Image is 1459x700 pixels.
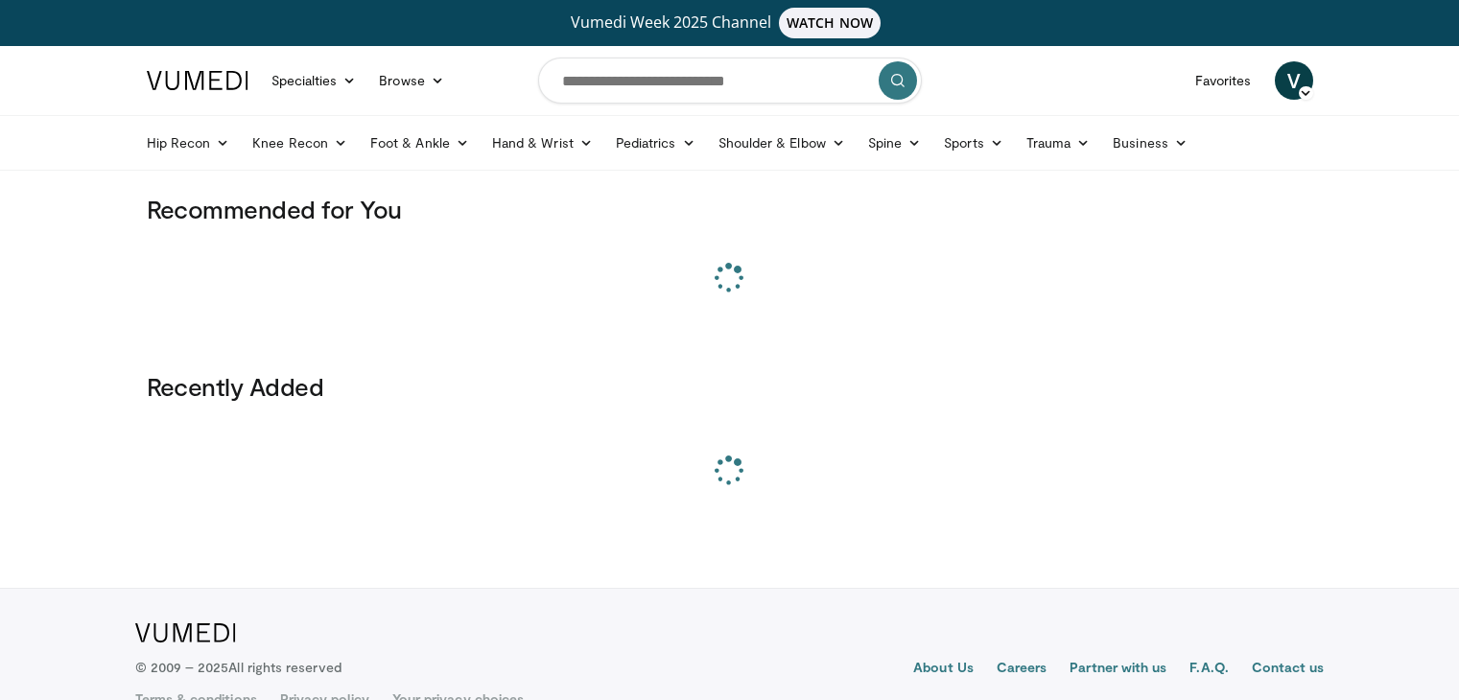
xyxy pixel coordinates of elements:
p: © 2009 – 2025 [135,658,341,677]
span: WATCH NOW [779,8,881,38]
a: Shoulder & Elbow [707,124,857,162]
img: VuMedi Logo [147,71,248,90]
a: Careers [997,658,1047,681]
a: Partner with us [1070,658,1166,681]
a: About Us [913,658,974,681]
a: Pediatrics [604,124,707,162]
h3: Recommended for You [147,194,1313,224]
a: Spine [857,124,932,162]
a: Sports [932,124,1015,162]
a: Hip Recon [135,124,242,162]
span: All rights reserved [228,659,341,675]
h3: Recently Added [147,371,1313,402]
img: VuMedi Logo [135,623,236,642]
a: F.A.Q. [1189,658,1228,681]
a: Favorites [1184,61,1263,100]
a: Browse [367,61,456,100]
a: V [1275,61,1313,100]
a: Trauma [1015,124,1102,162]
a: Hand & Wrist [481,124,604,162]
a: Vumedi Week 2025 ChannelWATCH NOW [150,8,1310,38]
a: Business [1101,124,1199,162]
a: Specialties [260,61,368,100]
a: Contact us [1252,658,1325,681]
a: Foot & Ankle [359,124,481,162]
input: Search topics, interventions [538,58,922,104]
a: Knee Recon [241,124,359,162]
